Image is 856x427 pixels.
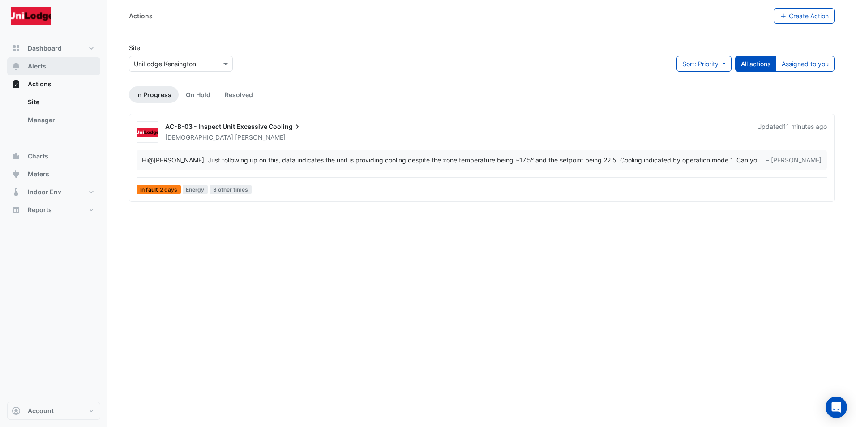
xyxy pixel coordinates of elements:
[7,165,100,183] button: Meters
[28,205,52,214] span: Reports
[7,147,100,165] button: Charts
[21,111,100,129] a: Manager
[12,80,21,89] app-icon: Actions
[269,122,302,131] span: Cooling
[12,44,21,53] app-icon: Dashboard
[210,185,252,194] span: 3 other times
[11,7,51,25] img: Company Logo
[12,205,21,214] app-icon: Reports
[183,185,208,194] span: Energy
[28,62,46,71] span: Alerts
[12,170,21,179] app-icon: Meters
[235,133,286,142] span: [PERSON_NAME]
[148,156,204,164] span: krishna.lakshminarayanan@unilodge.com.au [Unilodge]
[12,188,21,196] app-icon: Indoor Env
[165,123,267,130] span: AC-B-03 - Inspect Unit Excessive
[735,56,776,72] button: All actions
[7,57,100,75] button: Alerts
[137,128,158,137] img: Unilodge
[7,93,100,132] div: Actions
[682,60,719,68] span: Sort: Priority
[774,8,835,24] button: Create Action
[142,155,822,165] div: …
[776,56,835,72] button: Assigned to you
[766,155,822,165] span: – [PERSON_NAME]
[12,152,21,161] app-icon: Charts
[218,86,260,103] a: Resolved
[129,43,140,52] label: Site
[789,12,829,20] span: Create Action
[129,86,179,103] a: In Progress
[28,152,48,161] span: Charts
[826,397,847,418] div: Open Intercom Messenger
[142,155,759,165] div: Hi , Just following up on this, data indicates the unit is providing cooling despite the zone tem...
[129,11,153,21] div: Actions
[7,402,100,420] button: Account
[28,170,49,179] span: Meters
[160,187,177,192] span: 2 days
[28,44,62,53] span: Dashboard
[783,123,827,130] span: Tue 12-Aug-2025 10:37 AEST
[179,86,218,103] a: On Hold
[165,133,233,141] span: [DEMOGRAPHIC_DATA]
[7,201,100,219] button: Reports
[21,93,100,111] a: Site
[7,183,100,201] button: Indoor Env
[676,56,732,72] button: Sort: Priority
[7,39,100,57] button: Dashboard
[28,406,54,415] span: Account
[28,188,61,196] span: Indoor Env
[7,75,100,93] button: Actions
[757,122,827,142] div: Updated
[28,80,51,89] span: Actions
[137,185,181,194] span: In fault
[12,62,21,71] app-icon: Alerts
